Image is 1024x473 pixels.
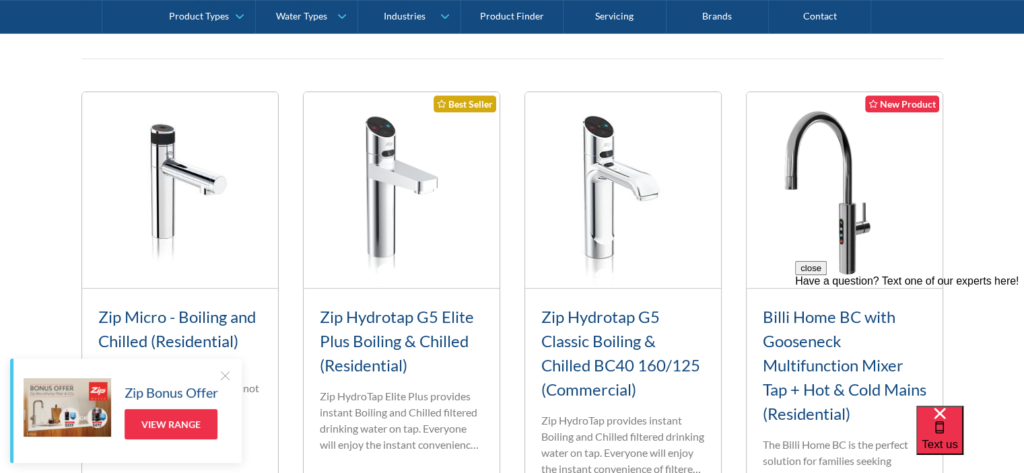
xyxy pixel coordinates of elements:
a: Zip Hydrotap G5 Classic Boiling & Chilled BC40 160/125 (Commercial) [541,307,700,399]
div: Best Seller [434,96,496,112]
iframe: podium webchat widget bubble [916,406,1024,473]
div: Water Types [276,11,327,22]
div: Industries [384,11,425,22]
p: Zip HydroTap Elite Plus provides instant Boiling and Chilled filtered drinking water on tap. Ever... [320,388,483,453]
img: Zip Bonus Offer [24,378,111,437]
img: Billi Home BC with Gooseneck Multifunction Mixer Tap + Hot & Cold Mains (Residential) [747,92,943,288]
a: View Range [125,409,217,439]
a: New Product [747,92,943,289]
img: Zip Micro - Boiling and Chilled (Residential) [82,92,278,288]
img: Zip Hydrotap G5 Elite Plus Boiling & Chilled (Residential) [304,92,500,288]
a: Best Seller [304,92,500,289]
iframe: podium webchat widget prompt [795,261,1024,423]
div: Product Types [169,11,229,22]
div: New Product [865,96,939,112]
a: Zip Hydrotap G5 Elite Plus Boiling & Chilled (Residential) [320,307,474,375]
a: Zip Micro - Boiling and Chilled (Residential) [98,307,256,351]
a: Billi Home BC with Gooseneck Multifunction Mixer Tap + Hot & Cold Mains (Residential) [763,307,926,423]
h5: Zip Bonus Offer [125,382,218,402]
img: Zip Hydrotap G5 Classic Boiling & Chilled BC40 160/125 (Commercial) [525,92,721,288]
